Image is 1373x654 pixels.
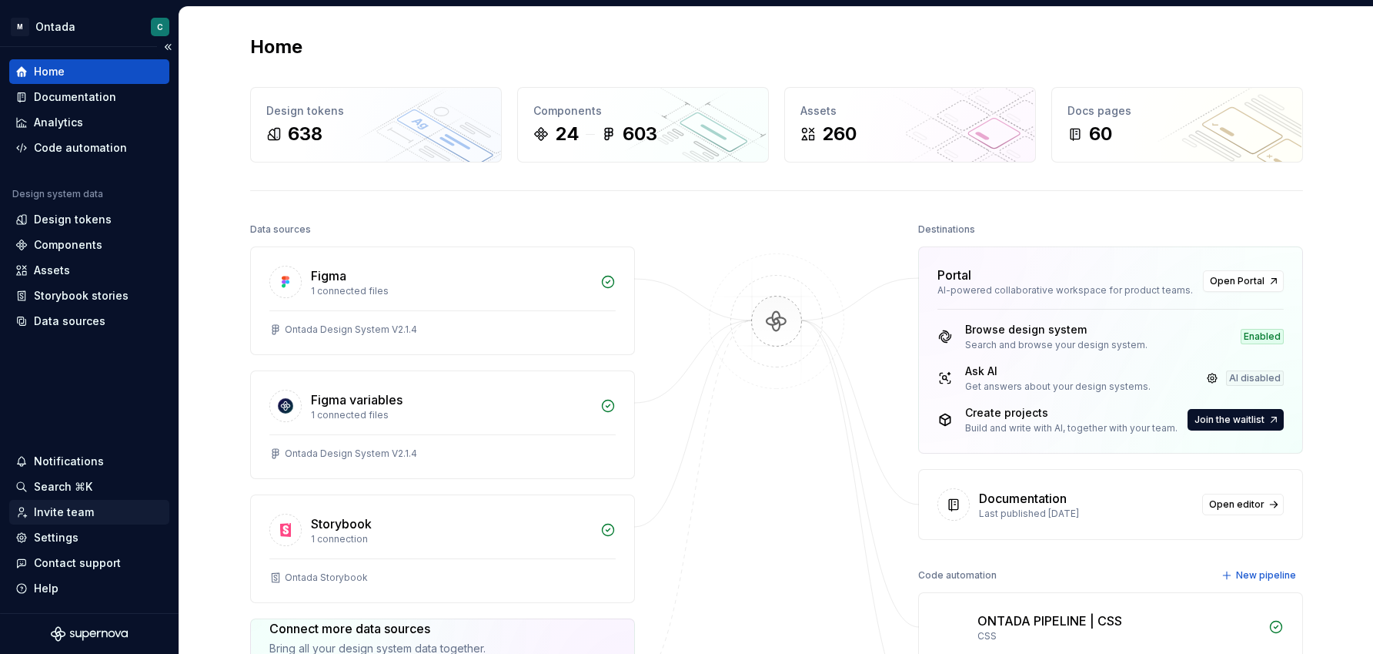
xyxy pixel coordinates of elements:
a: Settings [9,525,169,550]
span: Open editor [1209,498,1264,511]
div: Ontada Design System V2.1.4 [285,448,417,460]
div: 24 [555,122,580,146]
a: Open editor [1202,494,1284,515]
div: ONTADA PIPELINE | CSS [977,612,1122,630]
a: Invite team [9,500,169,525]
div: C [157,21,163,33]
button: Collapse sidebar [157,36,179,58]
div: Code automation [34,140,127,156]
div: Storybook [311,515,372,533]
a: Code automation [9,136,169,160]
span: Join the waitlist [1194,414,1264,426]
div: Create projects [965,405,1178,421]
div: Data sources [250,219,311,240]
div: Home [34,64,65,79]
div: Browse design system [965,322,1148,337]
div: Connect more data sources [269,619,486,638]
div: Documentation [34,89,116,105]
div: 603 [623,122,657,146]
div: AI-powered collaborative workspace for product teams. [937,284,1194,297]
div: Ask AI [965,364,1151,379]
div: Last published [DATE] [979,508,1193,520]
button: Contact support [9,551,169,575]
a: Components [9,233,169,257]
div: Notifications [34,454,104,469]
div: Components [34,237,102,253]
a: Storybook1 connectionOntada Storybook [250,495,635,603]
div: Docs pages [1067,103,1287,119]
div: Assets [34,263,70,278]
div: 1 connected files [311,285,591,297]
div: Storybook stories [34,288,129,304]
span: New pipeline [1236,569,1296,582]
a: Assets260 [784,87,1036,163]
div: Get answers about your design systems. [965,381,1151,393]
div: Assets [800,103,1020,119]
div: Design tokens [266,103,486,119]
a: Analytics [9,110,169,135]
a: Home [9,59,169,84]
div: 60 [1089,122,1112,146]
button: Notifications [9,449,169,474]
div: Data sources [34,314,105,329]
span: Open Portal [1210,275,1264,287]
div: CSS [977,630,1259,642]
a: Open Portal [1203,270,1284,292]
div: Components [533,103,753,119]
div: Help [34,581,58,596]
div: Build and write with AI, together with your team. [965,422,1178,434]
div: Settings [34,530,79,545]
div: Ontada Design System V2.1.4 [285,324,417,336]
a: Data sources [9,309,169,334]
div: Design system data [12,188,103,200]
div: 1 connection [311,533,591,545]
button: Join the waitlist [1188,409,1284,431]
a: Docs pages60 [1051,87,1303,163]
h2: Home [250,35,302,59]
div: Code automation [918,565,997,586]
a: Components24603 [517,87,769,163]
div: Figma variables [311,391,403,409]
button: MOntadaC [3,10,175,43]
div: Figma [311,267,346,285]
div: Invite team [34,505,94,520]
div: Design tokens [34,212,112,227]
a: Design tokens638 [250,87,502,163]
div: Search and browse your design system. [965,339,1148,351]
a: Assets [9,258,169,283]
button: Help [9,576,169,601]
div: Destinations [918,219,975,240]
div: 260 [822,122,857,146]
svg: Supernova Logo [51,626,128,642]
a: Documentation [9,85,169,109]
div: Analytics [34,115,83,130]
div: Search ⌘K [34,479,92,495]
a: Design tokens [9,207,169,232]
div: AI disabled [1226,371,1284,386]
button: Search ⌘K [9,475,169,499]
div: 1 connected files [311,409,591,421]
div: Documentation [979,489,1067,508]
a: Figma variables1 connected filesOntada Design System V2.1.4 [250,371,635,479]
div: M [11,18,29,36]
div: Contact support [34,555,121,571]
div: 638 [288,122,322,146]
div: Enabled [1241,329,1284,344]
div: Ontada [35,19,75,35]
a: Figma1 connected filesOntada Design System V2.1.4 [250,247,635,355]
div: Ontada Storybook [285,572,368,584]
button: New pipeline [1217,565,1303,586]
a: Storybook stories [9,283,169,308]
div: Portal [937,266,971,284]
